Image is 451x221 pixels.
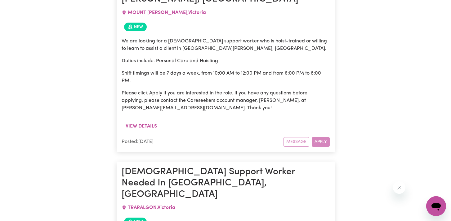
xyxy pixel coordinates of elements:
[122,57,330,65] p: Duties include: Personal Care and Hoisting
[426,196,446,216] iframe: Button to launch messaging window
[128,10,206,15] span: MOUNT [PERSON_NAME] , Victoria
[122,138,284,145] div: Posted: [DATE]
[124,23,147,31] span: Job posted within the last 30 days
[122,167,330,200] h1: [DEMOGRAPHIC_DATA] Support Worker Needed In [GEOGRAPHIC_DATA], [GEOGRAPHIC_DATA]
[122,89,330,112] p: Please click Apply if you are interested in the role. If you have any questions before applying, ...
[122,120,161,132] button: View details
[122,37,330,52] p: We are looking for a [DEMOGRAPHIC_DATA] support worker who is hoist-trained or willing to learn t...
[128,205,175,210] span: TRARALGON , Victoria
[393,181,405,194] iframe: Close message
[4,4,38,9] span: Need any help?
[122,70,330,84] p: Shift timings will be 7 days a week, from 10:00 AM to 12:00 PM and from 6:00 PM to 8:00 PM.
